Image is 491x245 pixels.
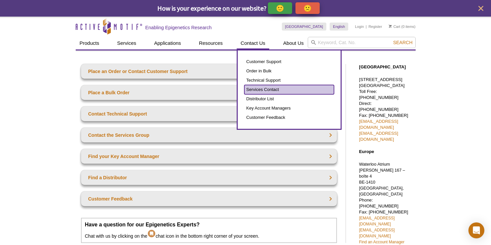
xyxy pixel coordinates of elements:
p: Chat with us by clicking on the chat icon in the bottom right corner of your screen. [85,222,333,239]
a: Customer Feedback [244,113,334,122]
a: Contact the Services Group [81,128,337,142]
a: Contact Technical Support [81,107,337,121]
a: About Us [279,37,308,49]
span: Search [393,40,412,45]
a: Distributor List [244,94,334,104]
a: Customer Feedback [81,192,337,206]
a: Find an Account Manager [359,240,405,244]
strong: Europe [359,149,374,154]
a: Resources [195,37,227,49]
a: Register [368,24,382,29]
a: [GEOGRAPHIC_DATA] [282,23,327,31]
button: Search [391,40,414,45]
p: [STREET_ADDRESS] [GEOGRAPHIC_DATA] Toll Free: [PHONE_NUMBER] Direct: [PHONE_NUMBER] Fax: [PHONE_N... [359,77,412,142]
div: Open Intercom Messenger [468,222,484,238]
h2: Enabling Epigenetics Research [145,25,212,31]
a: Place an Order or Contact Customer Support [81,64,337,79]
a: Find your Key Account Manager [81,149,337,164]
a: [EMAIL_ADDRESS][DOMAIN_NAME] [359,119,398,130]
a: Contact Us [237,37,269,49]
li: (0 items) [389,23,416,31]
img: Intercom Chat [147,228,156,238]
a: Order in Bulk [244,66,334,76]
a: English [330,23,348,31]
strong: Have a question for our Epigenetics Experts? [85,222,200,227]
a: Cart [389,24,400,29]
a: Applications [150,37,185,49]
span: How is your experience on our website? [157,4,267,12]
a: [EMAIL_ADDRESS][DOMAIN_NAME] [359,228,395,238]
img: Your Cart [389,25,392,28]
a: Login [355,24,364,29]
li: | [366,23,367,31]
p: 🙂 [276,4,284,12]
p: 🙁 [303,4,312,12]
strong: [GEOGRAPHIC_DATA] [359,64,406,69]
a: [EMAIL_ADDRESS][DOMAIN_NAME] [359,216,395,226]
a: Services Contact [244,85,334,94]
button: close [477,4,485,13]
a: Find a Distributor [81,170,337,185]
a: Customer Support [244,57,334,66]
span: [PERSON_NAME] 167 – boîte 4 BE-1410 [GEOGRAPHIC_DATA], [GEOGRAPHIC_DATA] [359,168,405,197]
a: Services [113,37,140,49]
a: [EMAIL_ADDRESS][DOMAIN_NAME] [359,131,398,142]
a: Key Account Managers [244,104,334,113]
a: Technical Support [244,76,334,85]
a: Products [76,37,103,49]
p: Waterloo Atrium Phone: [PHONE_NUMBER] Fax: [PHONE_NUMBER] [359,161,412,245]
input: Keyword, Cat. No. [308,37,416,48]
a: Place a Bulk Order [81,85,337,100]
